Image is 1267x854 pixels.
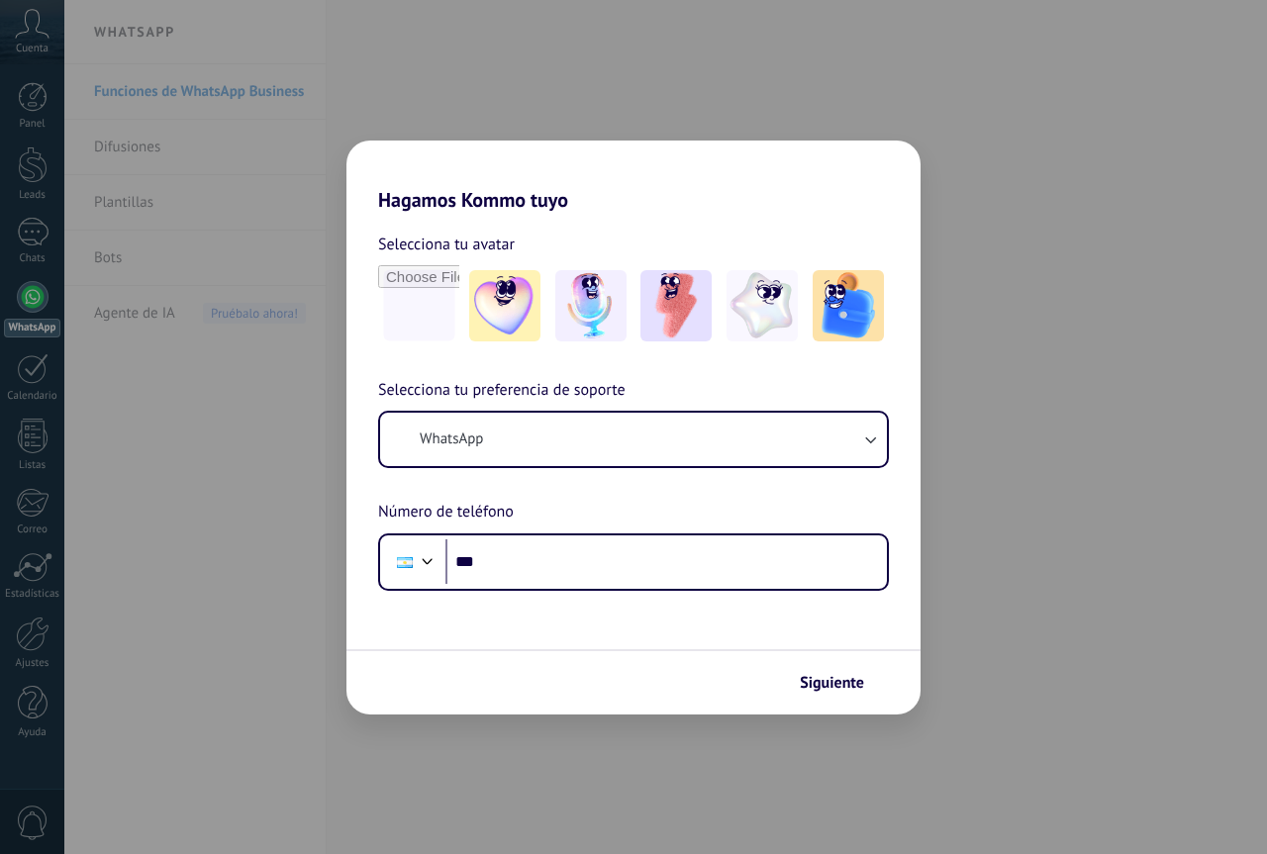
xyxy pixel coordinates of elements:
[800,676,864,690] span: Siguiente
[378,232,515,257] span: Selecciona tu avatar
[420,429,483,449] span: WhatsApp
[813,270,884,341] img: -5.jpeg
[378,378,626,404] span: Selecciona tu preferencia de soporte
[378,500,514,525] span: Número de teléfono
[380,413,887,466] button: WhatsApp
[555,270,627,341] img: -2.jpeg
[469,270,540,341] img: -1.jpeg
[791,666,891,700] button: Siguiente
[727,270,798,341] img: -4.jpeg
[640,270,712,341] img: -3.jpeg
[386,541,424,583] div: Argentina: + 54
[346,141,921,212] h2: Hagamos Kommo tuyo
